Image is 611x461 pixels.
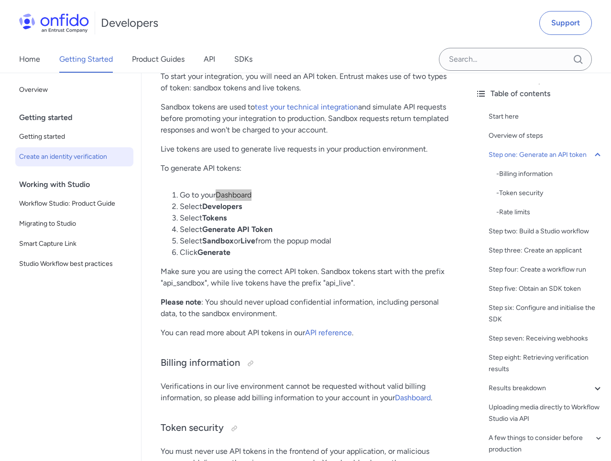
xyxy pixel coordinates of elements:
p: Live tokens are used to generate live requests in your production environment. [161,143,448,155]
li: Select [180,212,448,224]
div: - Rate limits [496,207,603,218]
span: Migrating to Studio [19,218,130,230]
a: Dashboard [216,190,251,199]
div: - Token security [496,187,603,199]
strong: Generate API Token [202,225,273,234]
a: Migrating to Studio [15,214,133,233]
p: To generate API tokens: [161,163,448,174]
a: Step eight: Retrieving verification results [489,352,603,375]
div: Getting started [19,108,137,127]
input: Onfido search input field [439,48,592,71]
strong: Tokens [202,213,227,222]
span: Overview [19,84,130,96]
li: Select [180,201,448,212]
a: Step five: Obtain an SDK token [489,283,603,295]
li: Go to your [180,189,448,201]
a: API reference [305,328,352,337]
div: Table of contents [475,88,603,99]
a: Workflow Studio: Product Guide [15,194,133,213]
a: Smart Capture Link [15,234,133,253]
p: Verifications in our live environment cannot be requested without valid billing information, so p... [161,381,448,404]
span: Workflow Studio: Product Guide [19,198,130,209]
a: Results breakdown [489,383,603,394]
a: Dashboard [395,393,431,402]
a: Step seven: Receiving webhooks [489,333,603,344]
div: - Billing information [496,168,603,180]
a: -Token security [496,187,603,199]
h3: Billing information [161,356,448,371]
strong: Live [240,236,255,245]
li: Click [180,247,448,258]
h1: Developers [101,15,158,31]
img: Onfido Logo [19,13,89,33]
a: Step two: Build a Studio workflow [489,226,603,237]
a: SDKs [234,46,252,73]
p: Make sure you are using the correct API token. Sandbox tokens start with the prefix "api_sandbox"... [161,266,448,289]
a: Step three: Create an applicant [489,245,603,256]
a: Step one: Generate an API token [489,149,603,161]
a: API [204,46,215,73]
li: Select or from the popup modal [180,235,448,247]
a: Step four: Create a workflow run [489,264,603,275]
strong: Generate [197,248,230,257]
span: Studio Workflow best practices [19,258,130,270]
a: -Rate limits [496,207,603,218]
a: Getting Started [59,46,113,73]
div: Working with Studio [19,175,137,194]
span: Getting started [19,131,130,143]
a: Getting started [15,127,133,146]
a: A few things to consider before production [489,432,603,455]
a: Uploading media directly to Workflow Studio via API [489,402,603,425]
strong: Please note [161,297,201,307]
span: Create an identity verification [19,151,130,163]
p: : You should never upload confidential information, including personal data, to the sandbox envir... [161,296,448,319]
span: Smart Capture Link [19,238,130,250]
p: You can read more about API tokens in our . [161,327,448,339]
p: Sandbox tokens are used to and simulate API requests before promoting your integration to product... [161,101,448,136]
a: Overview of steps [489,130,603,142]
a: Overview [15,80,133,99]
li: Select [180,224,448,235]
a: test your technical integration [255,102,358,111]
a: Step six: Configure and initialise the SDK [489,302,603,325]
a: Start here [489,111,603,122]
h3: Token security [161,421,448,436]
a: -Billing information [496,168,603,180]
strong: Developers [202,202,242,211]
p: To start your integration, you will need an API token. Entrust makes use of two types of token: s... [161,71,448,94]
a: Create an identity verification [15,147,133,166]
strong: Sandbox [202,236,234,245]
a: Support [539,11,592,35]
a: Product Guides [132,46,185,73]
a: Studio Workflow best practices [15,254,133,274]
a: Home [19,46,40,73]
